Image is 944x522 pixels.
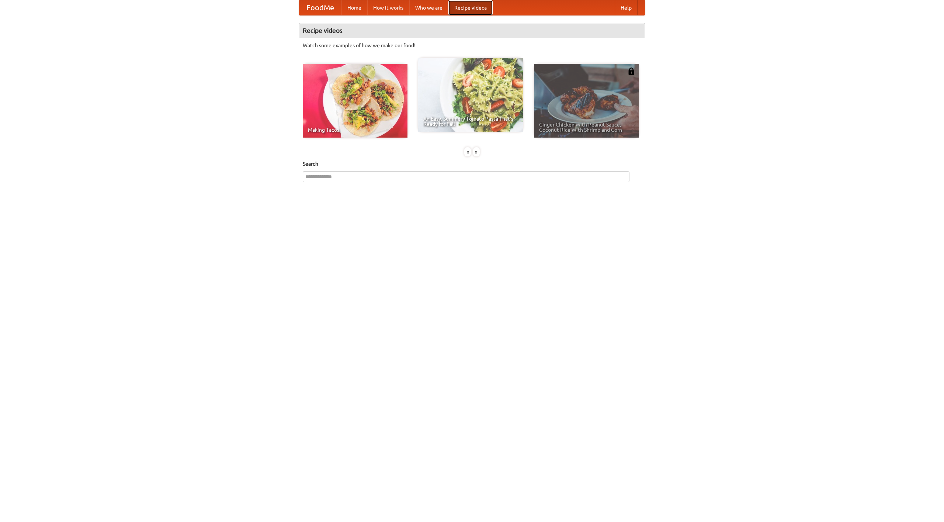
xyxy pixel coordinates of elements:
a: How it works [367,0,409,15]
p: Watch some examples of how we make our food! [303,42,641,49]
span: An Easy, Summery Tomato Pasta That's Ready for Fall [423,116,518,127]
a: Making Tacos [303,64,407,138]
a: Recipe videos [448,0,493,15]
div: « [464,147,471,156]
a: An Easy, Summery Tomato Pasta That's Ready for Fall [418,58,523,132]
a: Who we are [409,0,448,15]
div: » [473,147,480,156]
h4: Recipe videos [299,23,645,38]
a: Help [615,0,638,15]
img: 483408.png [628,68,635,75]
h5: Search [303,160,641,167]
a: Home [341,0,367,15]
a: FoodMe [299,0,341,15]
span: Making Tacos [308,127,402,132]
